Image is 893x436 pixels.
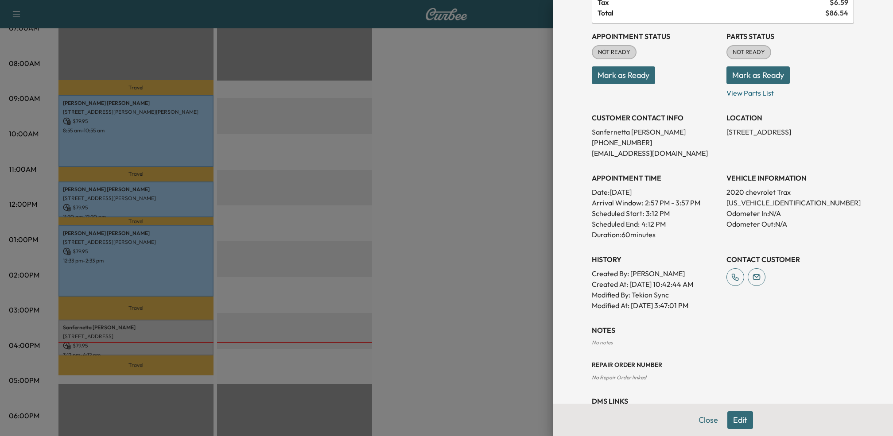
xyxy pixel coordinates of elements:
[592,374,646,381] span: No Repair Order linked
[592,300,719,311] p: Modified At : [DATE] 3:47:01 PM
[592,339,854,346] div: No notes
[592,396,854,406] h3: DMS Links
[592,289,719,300] p: Modified By : Tekion Sync
[726,31,854,42] h3: Parts Status
[645,197,700,208] span: 2:57 PM - 3:57 PM
[592,197,719,208] p: Arrival Window:
[592,325,854,336] h3: NOTES
[592,279,719,289] p: Created At : [DATE] 10:42:44 AM
[592,31,719,42] h3: Appointment Status
[592,187,719,197] p: Date: [DATE]
[592,219,640,229] p: Scheduled End:
[592,137,719,148] p: [PHONE_NUMBER]
[592,268,719,279] p: Created By : [PERSON_NAME]
[693,411,724,429] button: Close
[592,148,719,158] p: [EMAIL_ADDRESS][DOMAIN_NAME]
[727,411,753,429] button: Edit
[592,208,644,219] p: Scheduled Start:
[592,229,719,240] p: Duration: 60 minutes
[592,112,719,123] h3: CUSTOMER CONTACT INFO
[592,360,854,369] h3: Repair Order number
[726,112,854,123] h3: LOCATION
[726,173,854,183] h3: VEHICLE INFORMATION
[592,66,655,84] button: Mark as Ready
[598,8,825,18] span: Total
[592,173,719,183] h3: APPOINTMENT TIME
[825,8,848,18] span: $ 86.54
[726,208,854,219] p: Odometer In: N/A
[726,187,854,197] p: 2020 chevrolet Trax
[592,127,719,137] p: Sanfernetta [PERSON_NAME]
[726,197,854,208] p: [US_VEHICLE_IDENTIFICATION_NUMBER]
[726,219,854,229] p: Odometer Out: N/A
[641,219,666,229] p: 4:12 PM
[726,84,854,98] p: View Parts List
[726,66,790,84] button: Mark as Ready
[592,254,719,265] h3: History
[727,48,770,57] span: NOT READY
[646,208,670,219] p: 3:12 PM
[726,254,854,265] h3: CONTACT CUSTOMER
[593,48,636,57] span: NOT READY
[726,127,854,137] p: [STREET_ADDRESS]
